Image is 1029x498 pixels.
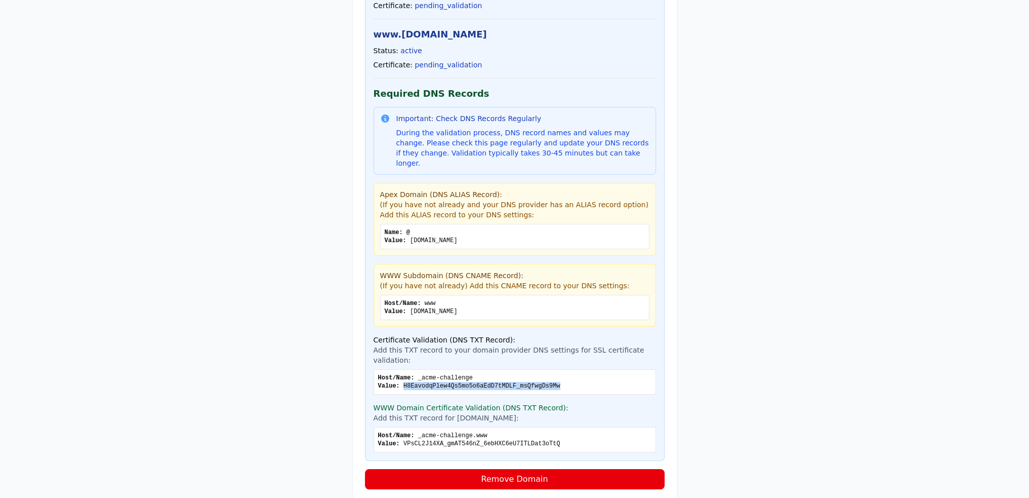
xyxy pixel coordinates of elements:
p: Add this TXT record for [DOMAIN_NAME] : [374,413,656,423]
h4: Required DNS Records [374,87,656,101]
span: Certificate: [374,2,413,10]
div: [DOMAIN_NAME] [385,237,645,245]
span: Certificate Validation (DNS TXT Record): [374,336,515,344]
span: Name: @ [385,229,410,236]
span: Status: [374,47,398,55]
div: VPsCL2J14XA_gmAT546nZ_6ebHXC6eU7ITLDat3oTtQ [378,440,651,448]
span: Host/Name: [378,374,415,381]
h3: Important: Check DNS Records Regularly [396,113,649,124]
span: pending_validation [415,61,482,69]
button: Remove Domain [365,469,665,489]
span: Host/Name: [385,300,421,307]
p: During the validation process, DNS record names and values may change. Please check this page reg... [396,128,649,168]
p: (If you have not already) Add this CNAME record to your DNS settings: [380,281,649,291]
span: Value: [385,237,406,244]
span: WWW Domain Certificate Validation (DNS TXT Record): [374,404,568,412]
span: Value: [378,440,400,447]
div: www [385,299,645,308]
div: H8EavodqPlew4Qs5mo5o6aEdD7tMDLF_msQfwgDs9Mw [378,382,651,390]
span: Host/Name: [378,432,415,439]
span: Apex Domain (DNS ALIAS Record): [380,190,502,199]
div: _acme-challenge.www [378,432,651,440]
div: [DOMAIN_NAME] [385,308,645,316]
p: (If you have not already and your DNS provider has an ALIAS record option) Add this ALIAS record ... [380,200,649,220]
span: Value: [385,308,406,315]
span: pending_validation [415,2,482,10]
span: active [400,47,422,55]
span: WWW Subdomain (DNS CNAME Record): [380,272,523,280]
h4: www. [DOMAIN_NAME] [374,27,656,42]
div: _acme-challenge [378,374,651,382]
span: Certificate: [374,61,413,69]
p: Add this TXT record to your domain provider DNS settings for SSL certificate validation: [374,345,656,365]
span: Value: [378,382,400,390]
